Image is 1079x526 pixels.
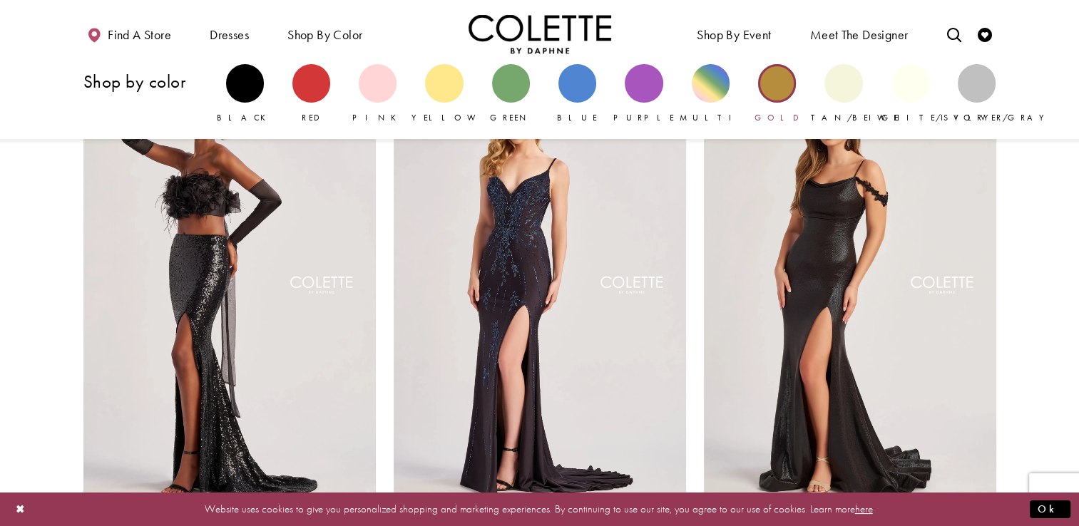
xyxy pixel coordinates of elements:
[943,14,964,53] a: Toggle search
[613,112,675,123] span: Purple
[292,64,330,124] a: Red
[226,64,264,124] a: Black
[1030,500,1070,518] button: Submit Dialog
[217,112,273,123] span: Black
[469,14,611,53] img: Colette by Daphne
[490,112,532,123] span: Green
[697,28,771,42] span: Shop By Event
[704,75,996,500] a: Visit Colette by Daphne Style No. CL8565 Page
[302,112,320,123] span: Red
[108,28,171,42] span: Find a store
[824,64,862,124] a: Tan/Beige
[625,64,663,124] a: Purple
[394,75,686,500] a: Visit Colette by Daphne Style No. CL8620 Page
[287,28,362,42] span: Shop by color
[206,14,252,53] span: Dresses
[692,64,730,124] a: Multi
[810,112,899,123] span: Tan/Beige
[103,500,976,519] p: Website uses cookies to give you personalized shopping and marketing experiences. By continuing t...
[974,14,996,53] a: Check Wishlist
[425,64,463,124] a: Yellow
[352,112,404,123] span: Pink
[9,497,33,522] button: Close Dialog
[958,64,996,124] a: Silver/Gray
[411,112,483,123] span: Yellow
[83,72,212,91] h3: Shop by color
[284,14,366,53] span: Shop by color
[558,64,596,124] a: Blue
[557,112,598,123] span: Blue
[758,64,796,124] a: Gold
[210,28,249,42] span: Dresses
[83,14,175,53] a: Find a store
[855,502,873,516] a: here
[810,28,909,42] span: Meet the designer
[680,112,741,123] span: Multi
[359,64,397,124] a: Pink
[469,14,611,53] a: Visit Home Page
[944,112,1051,123] span: Silver/Gray
[807,14,912,53] a: Meet the designer
[891,64,929,124] a: White/Ivory
[83,75,376,500] a: Visit Colette by Daphne Style No. CL8450 Page
[877,112,996,123] span: White/Ivory
[693,14,774,53] span: Shop By Event
[755,112,800,123] span: Gold
[492,64,530,124] a: Green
